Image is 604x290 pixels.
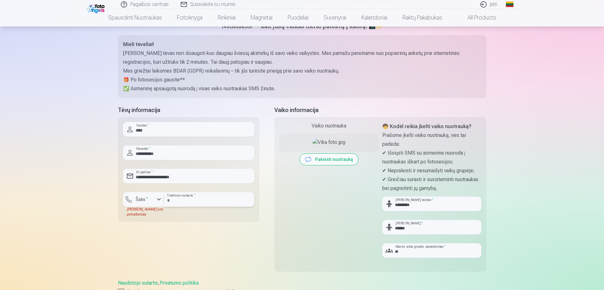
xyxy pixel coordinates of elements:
[123,207,164,217] div: [PERSON_NAME] yra privalomas
[101,9,169,27] a: Spausdinti nuotraukas
[382,166,481,175] p: ✔ Nepraleisti ir nesumaišyti vaikų grupėje;
[274,106,486,115] h5: Vaiko informacija
[382,175,481,193] p: ✔ Greičiau surasti ir susisteminti nuotraukas bei pagreitinti jų gamybą.
[133,196,150,203] label: Šalis
[382,123,472,129] strong: 🧒 Kodėl reikia įkelti vaiko nuotrauką?
[395,9,450,27] a: Raktų pakabukas
[382,149,481,166] p: ✔ Išsiųsti SMS su asmenine nuoroda į nuotraukas iškart po fotosesijos;
[169,9,210,27] a: Fotoknyga
[118,106,259,115] h5: Tėvų informacija
[87,3,106,13] img: /fa2
[118,280,158,286] a: Naudotojo sutartis
[279,122,378,130] div: Vaiko nuotrauka
[123,84,481,93] p: ✅ Asmeninę apsaugotą nuorodą į visas vaiko nuotraukas SMS žinute.
[123,67,481,75] p: Mes griežtai laikomės BDAR (GDPR) reikalavimų – tik jūs turėsite prieigą prie savo vaiko nuotraukų.
[210,9,243,27] a: Rinkiniai
[382,131,481,149] p: Prašome įkelti vaiko nuotrauką, nes tai padeda:
[123,49,481,67] p: [PERSON_NAME] tėvas nori išsaugoti kuo daugiau šviesių akimirkų iš savo vaiko vaikystės. Mes pama...
[123,75,481,84] p: 🎁 Po fotosesijos gausite**
[118,22,486,31] h5: Nedelskite — kad jūsų vaikas tikrai patektų į kadrą! 📸✨
[313,139,345,146] img: Vika foto.jpg
[123,41,154,47] strong: Mieli tėveliai!
[160,280,199,286] a: Privatumo politika
[354,9,395,27] a: Kalendoriai
[123,192,164,207] button: Šalis*
[280,9,316,27] a: Puodeliai
[450,9,504,27] a: All products
[243,9,280,27] a: Magnetai
[300,154,358,165] button: Pakeisti nuotrauką
[316,9,354,27] a: Suvenyrai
